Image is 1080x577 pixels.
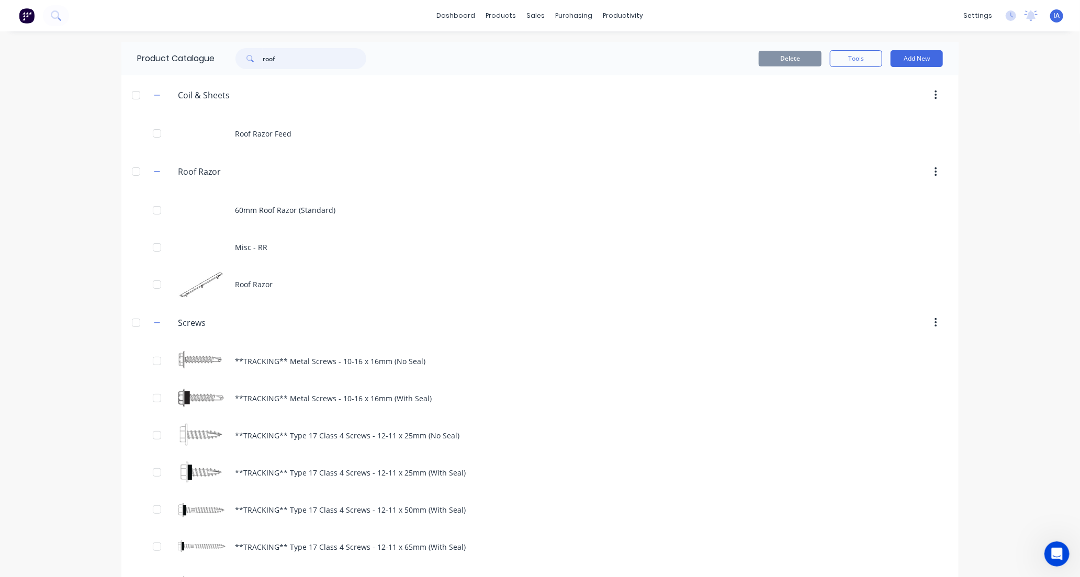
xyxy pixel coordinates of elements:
a: dashboard [432,8,481,24]
input: Enter category name [178,165,302,178]
div: **TRACKING** Metal Screws - 10-16 x 16mm (No Seal)**TRACKING** Metal Screws - 10-16 x 16mm (No Seal) [121,343,959,380]
img: Factory [19,8,35,24]
button: Tools [830,50,882,67]
div: products [481,8,522,24]
div: purchasing [550,8,598,24]
div: Roof Razor Feed [121,115,959,152]
div: sales [522,8,550,24]
span: IA [1054,11,1060,20]
div: productivity [598,8,649,24]
button: Delete [759,51,822,66]
input: Search... [263,48,366,69]
div: **TRACKING** Metal Screws - 10-16 x 16mm (With Seal)**TRACKING** Metal Screws - 10-16 x 16mm (Wit... [121,380,959,417]
input: Enter category name [178,316,302,329]
div: 60mm Roof Razor (Standard) [121,191,959,229]
div: Product Catalogue [121,42,215,75]
div: **TRACKING** Type 17 Class 4 Screws - 12-11 x 65mm (With Seal)**TRACKING** Type 17 Class 4 Screws... [121,528,959,565]
iframe: Intercom live chat [1044,541,1070,567]
div: Misc - RR [121,229,959,266]
div: **TRACKING** Type 17 Class 4 Screws - 12-11 x 25mm (With Seal)**TRACKING** Type 17 Class 4 Screws... [121,454,959,491]
input: Enter category name [178,89,302,101]
div: **TRACKING** Type 17 Class 4 Screws - 12-11 x 25mm (No Seal)**TRACKING** Type 17 Class 4 Screws -... [121,417,959,454]
div: settings [958,8,997,24]
div: Roof RazorRoof Razor [121,266,959,303]
button: Add New [891,50,943,67]
div: **TRACKING** Type 17 Class 4 Screws - 12-11 x 50mm (With Seal)**TRACKING** Type 17 Class 4 Screws... [121,491,959,528]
